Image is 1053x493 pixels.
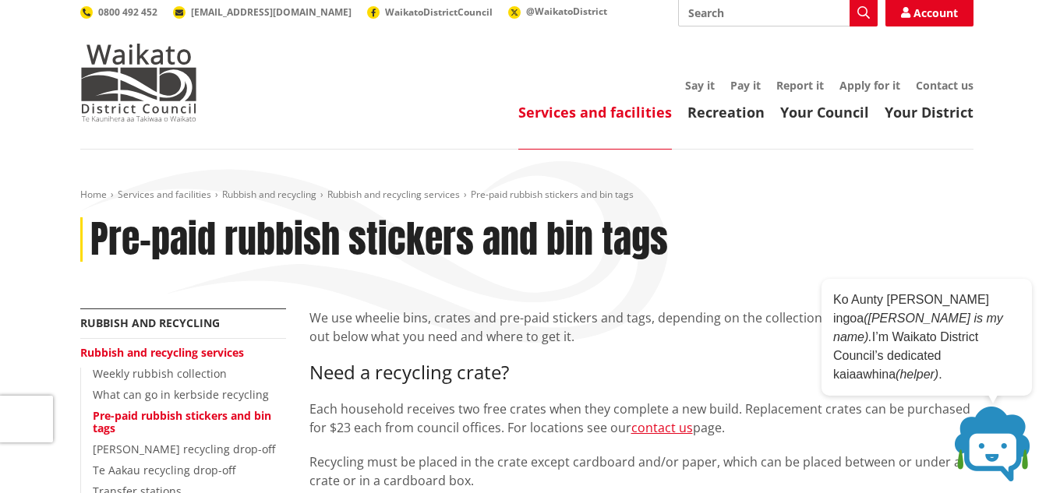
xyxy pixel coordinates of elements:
[471,188,634,201] span: Pre-paid rubbish stickers and bin tags
[191,5,352,19] span: [EMAIL_ADDRESS][DOMAIN_NAME]
[309,361,973,384] h3: Need a recycling crate?
[327,188,460,201] a: Rubbish and recycling services
[98,5,157,19] span: 0800 492 452
[518,103,672,121] a: Services and facilities
[80,44,197,121] img: Waikato District Council - Te Kaunihera aa Takiwaa o Waikato
[367,5,493,19] a: WaikatoDistrictCouncil
[833,312,1003,343] em: ([PERSON_NAME] is my name).
[93,408,271,436] a: Pre-paid rubbish stickers and bin tags
[309,400,973,437] p: Each household receives two free crates when they complete a new build. Replacement crates can be...
[776,78,824,93] a: Report it
[90,217,668,262] h1: Pre-paid rubbish stickers and bin tags
[780,103,869,121] a: Your Council
[896,368,938,381] em: (helper)
[118,188,211,201] a: Services and facilities
[839,78,900,93] a: Apply for it
[222,188,316,201] a: Rubbish and recycling
[93,463,235,477] a: Te Aakau recycling drop-off
[687,103,765,121] a: Recreation
[730,78,761,93] a: Pay it
[93,442,275,456] a: [PERSON_NAME] recycling drop-off
[833,291,1020,384] p: Ko Aunty [PERSON_NAME] ingoa I’m Waikato District Council’s dedicated kaiaawhina .
[80,188,107,201] a: Home
[685,78,715,93] a: Say it
[93,366,227,381] a: Weekly rubbish collection
[173,5,352,19] a: [EMAIL_ADDRESS][DOMAIN_NAME]
[80,188,973,202] nav: breadcrumb
[80,5,157,19] a: 0800 492 452
[93,387,269,402] a: What can go in kerbside recycling
[385,5,493,19] span: WaikatoDistrictCouncil
[526,5,607,18] span: @WaikatoDistrict
[885,103,973,121] a: Your District
[80,345,244,360] a: Rubbish and recycling services
[309,453,973,490] p: Recycling must be placed in the crate except cardboard and/or paper, which can be placed between ...
[631,419,693,436] a: contact us
[916,78,973,93] a: Contact us
[309,308,973,346] p: We use wheelie bins, crates and pre-paid stickers and tags, depending on the collection type in y...
[508,5,607,18] a: @WaikatoDistrict
[80,315,220,330] a: Rubbish and recycling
